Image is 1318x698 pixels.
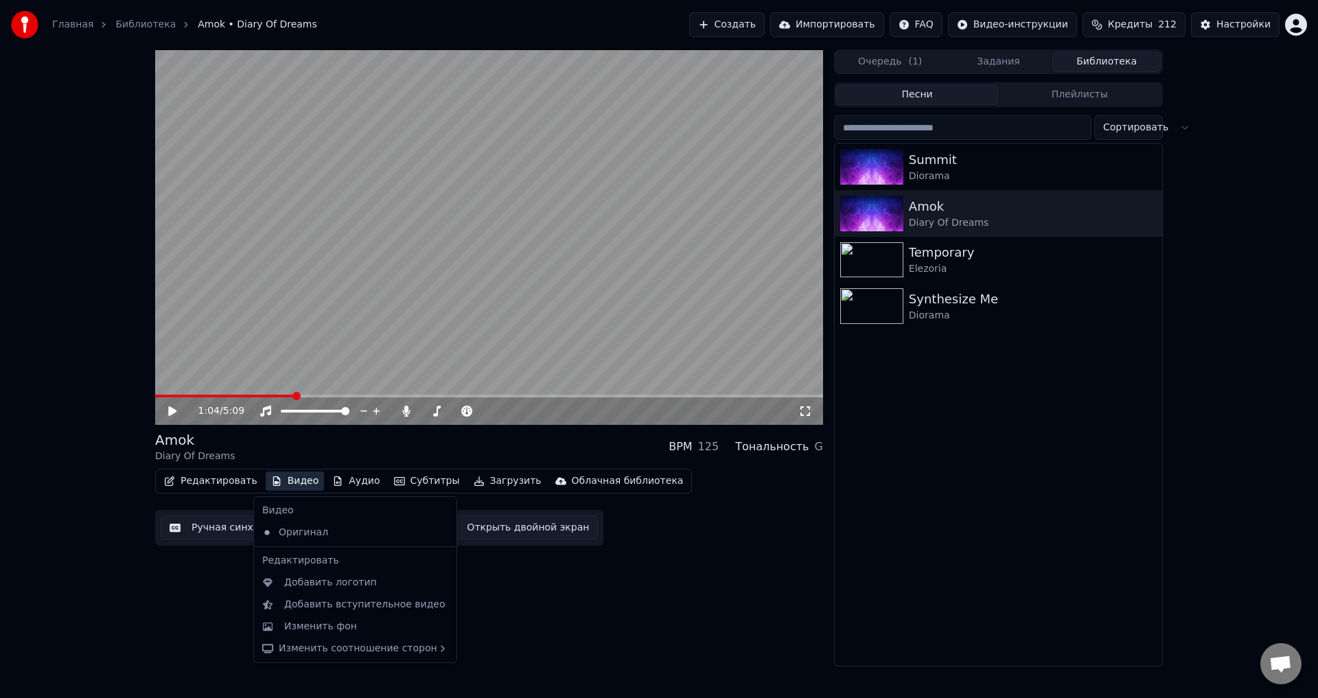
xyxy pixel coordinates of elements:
[1108,18,1153,32] span: Кредиты
[327,472,385,491] button: Аудио
[389,472,465,491] button: Субтитры
[257,500,454,522] div: Видео
[669,439,692,455] div: BPM
[161,515,316,540] button: Ручная синхронизация
[908,55,922,69] span: ( 1 )
[159,472,263,491] button: Редактировать
[689,12,765,37] button: Создать
[909,243,1157,262] div: Temporary
[284,576,377,590] div: Добавить логотип
[909,197,1157,216] div: Amok
[52,18,317,32] nav: breadcrumb
[155,430,235,450] div: Amok
[735,439,809,455] div: Тональность
[1103,121,1168,135] span: Сортировать
[836,52,945,72] button: Очередь
[698,439,719,455] div: 125
[257,550,454,572] div: Редактировать
[257,638,454,660] div: Изменить соотношение сторон
[284,620,357,633] div: Изменить фон
[198,404,220,418] span: 1:04
[1052,52,1161,72] button: Библиотека
[909,150,1157,170] div: Summit
[1083,12,1186,37] button: Кредиты212
[909,290,1157,309] div: Synthesize Me
[52,18,93,32] a: Главная
[436,515,598,540] button: Открыть двойной экран
[115,18,176,32] a: Библиотека
[257,522,433,544] div: Оригинал
[909,170,1157,183] div: Diorama
[1191,12,1280,37] button: Настройки
[890,12,943,37] button: FAQ
[572,474,684,488] div: Облачная библиотека
[266,472,325,491] button: Видео
[770,12,884,37] button: Импортировать
[948,12,1077,37] button: Видео-инструкции
[909,216,1157,230] div: Diary Of Dreams
[155,450,235,463] div: Diary Of Dreams
[909,309,1157,323] div: Diorama
[1158,18,1177,32] span: 212
[198,404,231,418] div: /
[223,404,244,418] span: 5:09
[1260,643,1302,684] a: Открытый чат
[284,598,446,612] div: Добавить вступительное видео
[1216,18,1271,32] div: Настройки
[11,11,38,38] img: youka
[468,472,547,491] button: Загрузить
[198,18,317,32] span: Amok • Diary Of Dreams
[909,262,1157,276] div: Elezoria
[945,52,1053,72] button: Задания
[836,85,999,105] button: Песни
[814,439,822,455] div: G
[998,85,1161,105] button: Плейлисты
